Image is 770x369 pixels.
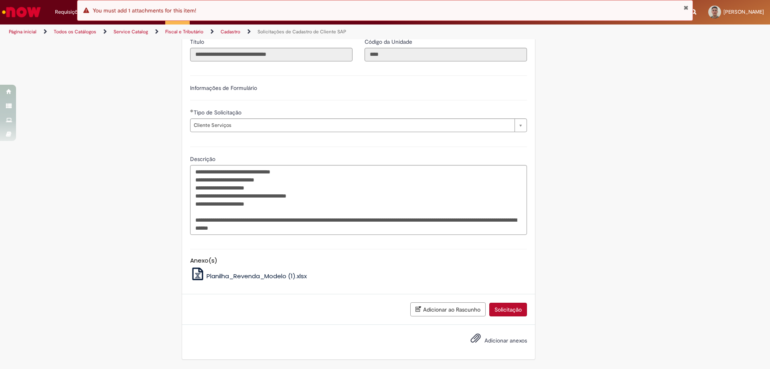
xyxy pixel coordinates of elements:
[207,272,307,280] span: Planilha_Revenda_Modelo (1).xlsx
[683,4,689,11] button: Fechar Notificação
[257,29,346,35] a: Solicitações de Cadastro de Cliente SAP
[468,331,483,349] button: Adicionar anexos
[165,29,203,35] a: Fiscal e Tributário
[410,302,486,316] button: Adicionar ao Rascunho
[194,119,511,132] span: Cliente Serviços
[190,272,307,280] a: Planilha_Revenda_Modelo (1).xlsx
[723,8,764,15] span: [PERSON_NAME]
[365,48,527,61] input: Código da Unidade
[365,38,414,45] span: Somente leitura - Código da Unidade
[190,155,217,163] span: Descrição
[190,165,527,235] textarea: Descrição
[489,303,527,316] button: Solicitação
[93,7,196,14] span: You must add 1 attachments for this item!
[190,257,527,264] h5: Anexo(s)
[1,4,42,20] img: ServiceNow
[55,8,83,16] span: Requisições
[190,109,194,112] span: Obrigatório Preenchido
[194,109,243,116] span: Tipo de Solicitação
[190,84,257,92] label: Informações de Formulário
[221,29,240,35] a: Cadastro
[6,24,507,39] ul: Trilhas de página
[9,29,36,35] a: Página inicial
[190,48,353,61] input: Título
[54,29,96,35] a: Todos os Catálogos
[190,38,206,46] label: Somente leitura - Título
[113,29,148,35] a: Service Catalog
[365,38,414,46] label: Somente leitura - Código da Unidade
[484,337,527,344] span: Adicionar anexos
[190,38,206,45] span: Somente leitura - Título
